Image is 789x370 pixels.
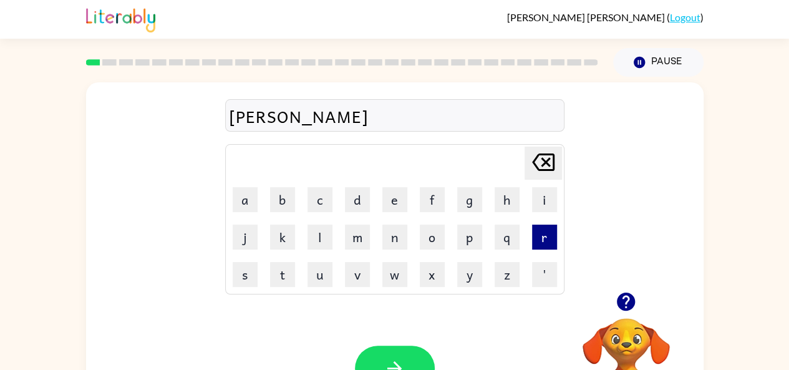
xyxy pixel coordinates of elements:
button: g [457,187,482,212]
button: a [233,187,258,212]
button: u [307,262,332,287]
button: q [495,225,520,250]
button: i [532,187,557,212]
button: j [233,225,258,250]
button: v [345,262,370,287]
button: w [382,262,407,287]
button: s [233,262,258,287]
button: c [307,187,332,212]
button: l [307,225,332,250]
button: o [420,225,445,250]
button: y [457,262,482,287]
button: d [345,187,370,212]
button: t [270,262,295,287]
button: Pause [613,48,704,77]
button: n [382,225,407,250]
button: z [495,262,520,287]
img: Literably [86,5,155,32]
button: p [457,225,482,250]
button: h [495,187,520,212]
div: [PERSON_NAME] [229,103,561,129]
div: ( ) [507,11,704,23]
button: e [382,187,407,212]
span: [PERSON_NAME] [PERSON_NAME] [507,11,667,23]
button: ' [532,262,557,287]
button: x [420,262,445,287]
button: m [345,225,370,250]
button: k [270,225,295,250]
button: r [532,225,557,250]
button: f [420,187,445,212]
button: b [270,187,295,212]
a: Logout [670,11,700,23]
